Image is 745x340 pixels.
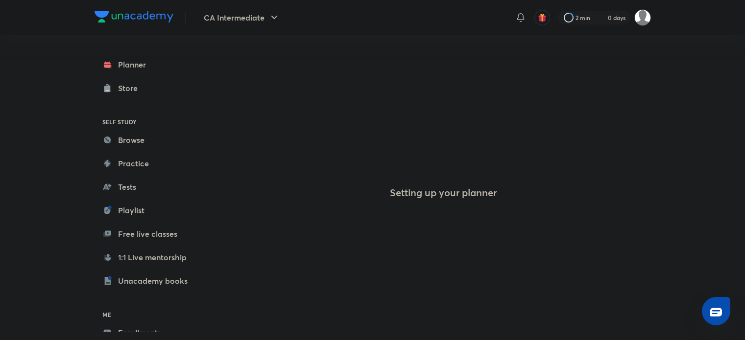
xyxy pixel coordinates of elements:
[95,130,208,150] a: Browse
[95,113,208,130] h6: SELF STUDY
[634,9,651,26] img: Rashi Maheshwari
[95,271,208,291] a: Unacademy books
[95,306,208,323] h6: ME
[95,201,208,220] a: Playlist
[95,11,173,23] img: Company Logo
[95,78,208,98] a: Store
[198,8,286,27] button: CA Intermediate
[95,154,208,173] a: Practice
[95,55,208,74] a: Planner
[118,82,144,94] div: Store
[596,13,606,23] img: streak
[95,177,208,197] a: Tests
[95,248,208,267] a: 1:1 Live mentorship
[95,11,173,25] a: Company Logo
[534,10,550,25] button: avatar
[95,224,208,244] a: Free live classes
[538,13,547,22] img: avatar
[390,187,497,199] h4: Setting up your planner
